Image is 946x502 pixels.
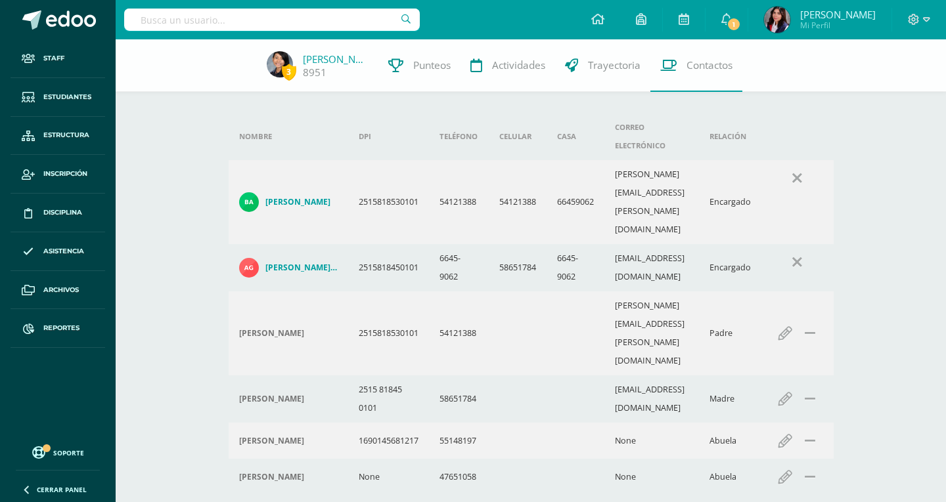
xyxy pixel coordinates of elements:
span: 1 [727,17,741,31]
a: Contactos [650,39,742,92]
span: Mi Perfil [800,20,876,31]
a: Disciplina [11,194,105,232]
span: Estudiantes [43,92,91,102]
h4: [PERSON_NAME] [239,394,304,404]
span: Cerrar panel [37,485,87,494]
a: [PERSON_NAME] [303,52,369,66]
th: DPI [348,113,430,160]
span: Contactos [687,58,732,72]
td: Madre [699,375,761,423]
td: Encargado [699,160,761,244]
div: Ana Fabiola Gatica [239,394,338,404]
span: Soporte [53,448,84,457]
a: Trayectoria [555,39,650,92]
td: 54121388 [429,160,488,244]
a: Reportes [11,309,105,348]
img: 04d14c11d93cd400b13cbbb07d6362b3.png [239,192,259,212]
a: Inscripción [11,155,105,194]
td: 2515818450101 [348,244,430,291]
h4: [PERSON_NAME] [239,328,304,339]
span: Estructura [43,130,89,140]
td: [PERSON_NAME][EMAIL_ADDRESS][PERSON_NAME][DOMAIN_NAME] [604,291,699,375]
th: Teléfono [429,113,488,160]
a: Archivos [11,271,105,310]
th: Celular [489,113,547,160]
td: Padre [699,291,761,375]
td: Abuela [699,423,761,459]
span: Reportes [43,323,79,333]
input: Busca un usuario... [124,9,420,31]
td: None [604,423,699,459]
a: Estudiantes [11,78,105,117]
a: Actividades [461,39,555,92]
div: Luz Morán [239,436,338,446]
td: [EMAIL_ADDRESS][DOMAIN_NAME] [604,375,699,423]
h4: [PERSON_NAME] [239,472,304,482]
th: Relación [699,113,761,160]
td: [PERSON_NAME][EMAIL_ADDRESS][PERSON_NAME][DOMAIN_NAME] [604,160,699,244]
td: 2515 81845 0101 [348,375,430,423]
td: 55148197 [429,423,488,459]
img: 331a885a7a06450cabc094b6be9ba622.png [764,7,790,33]
span: Staff [43,53,64,64]
td: 54121388 [429,291,488,375]
a: Soporte [16,443,100,461]
img: 9c02284633cd31e6caacec154de36ba8.png [267,51,293,77]
td: None [348,459,430,495]
td: 47651058 [429,459,488,495]
span: Asistencia [43,246,84,257]
h4: [PERSON_NAME] [265,197,330,207]
td: 58651784 [489,244,547,291]
td: 54121388 [489,160,547,244]
td: Abuela [699,459,761,495]
a: [PERSON_NAME] [239,192,338,212]
h4: [PERSON_NAME] [PERSON_NAME] [265,262,338,273]
div: Brian Ayala [239,328,338,339]
span: 3 [282,64,296,80]
img: b510f009f042202c0e943a3b04cfde01.png [239,258,259,278]
a: 8951 [303,66,327,79]
span: Disciplina [43,207,82,218]
span: Inscripción [43,169,87,179]
td: 1690145681217 [348,423,430,459]
span: Archivos [43,285,79,295]
td: Encargado [699,244,761,291]
span: Trayectoria [588,58,641,72]
span: Punteos [413,58,451,72]
td: 2515818530101 [348,291,430,375]
td: 6645-9062 [429,244,488,291]
th: Correo electrónico [604,113,699,160]
td: 58651784 [429,375,488,423]
a: Staff [11,39,105,78]
div: Dina de Ayala [239,472,338,482]
th: Nombre [229,113,348,160]
a: Asistencia [11,232,105,271]
h4: [PERSON_NAME] [239,436,304,446]
a: Punteos [378,39,461,92]
td: 2515818530101 [348,160,430,244]
a: Estructura [11,117,105,156]
th: Casa [547,113,605,160]
td: 6645-9062 [547,244,605,291]
td: [EMAIL_ADDRESS][DOMAIN_NAME] [604,244,699,291]
span: [PERSON_NAME] [800,8,876,21]
td: None [604,459,699,495]
td: 66459062 [547,160,605,244]
span: Actividades [492,58,545,72]
a: [PERSON_NAME] [PERSON_NAME] [239,258,338,278]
